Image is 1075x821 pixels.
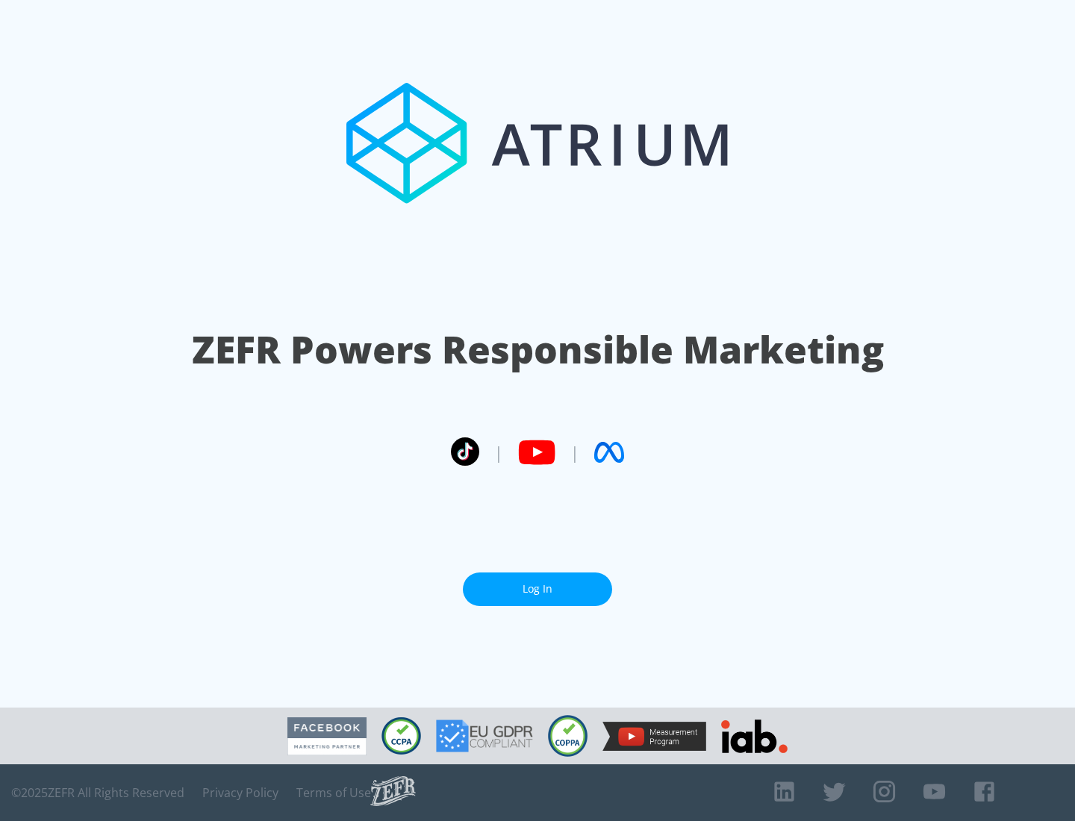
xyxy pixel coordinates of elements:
img: GDPR Compliant [436,719,533,752]
img: COPPA Compliant [548,715,588,757]
a: Privacy Policy [202,785,278,800]
a: Terms of Use [296,785,371,800]
h1: ZEFR Powers Responsible Marketing [192,324,884,375]
img: CCPA Compliant [381,717,421,755]
img: Facebook Marketing Partner [287,717,367,755]
a: Log In [463,572,612,606]
span: | [570,441,579,463]
img: YouTube Measurement Program [602,722,706,751]
span: | [494,441,503,463]
span: © 2025 ZEFR All Rights Reserved [11,785,184,800]
img: IAB [721,719,788,753]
